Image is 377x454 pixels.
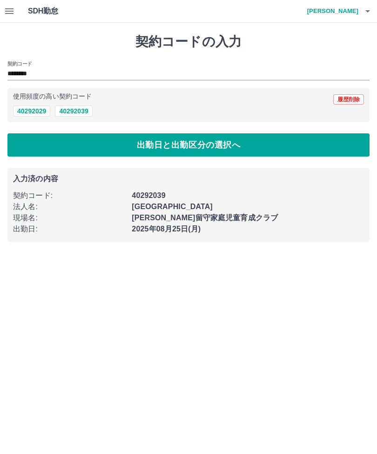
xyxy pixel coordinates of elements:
[132,225,201,233] b: 2025年08月25日(月)
[13,224,126,235] p: 出勤日 :
[13,201,126,212] p: 法人名 :
[132,191,165,199] b: 40292039
[7,133,370,157] button: 出勤日と出勤区分の選択へ
[13,190,126,201] p: 契約コード :
[132,214,278,222] b: [PERSON_NAME]留守家庭児童育成クラブ
[13,175,364,183] p: 入力済の内容
[13,93,92,100] p: 使用頻度の高い契約コード
[13,212,126,224] p: 現場名 :
[13,105,50,117] button: 40292029
[132,203,213,211] b: [GEOGRAPHIC_DATA]
[55,105,92,117] button: 40292039
[7,60,32,67] h2: 契約コード
[333,94,364,105] button: 履歴削除
[7,34,370,50] h1: 契約コードの入力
